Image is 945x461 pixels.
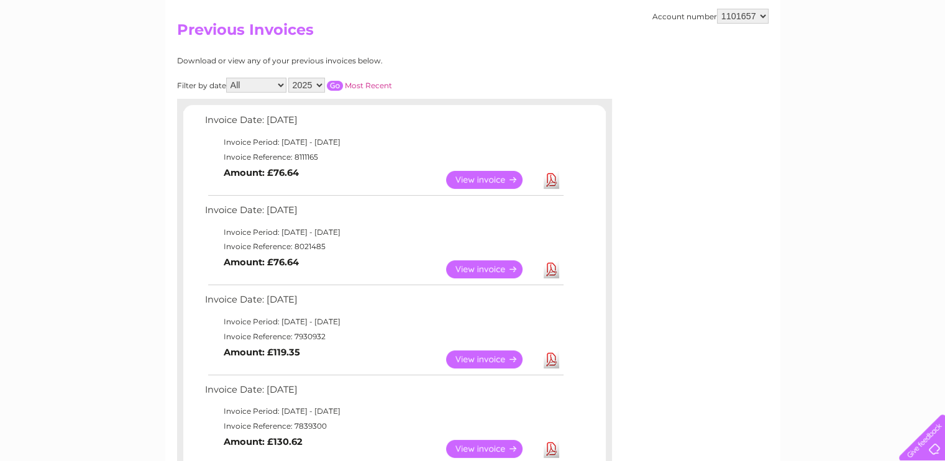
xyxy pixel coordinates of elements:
[224,436,303,447] b: Amount: £130.62
[202,404,565,419] td: Invoice Period: [DATE] - [DATE]
[904,53,933,62] a: Log out
[544,171,559,189] a: Download
[202,202,565,225] td: Invoice Date: [DATE]
[202,239,565,254] td: Invoice Reference: 8021485
[711,6,797,22] a: 0333 014 3131
[345,81,392,90] a: Most Recent
[726,53,750,62] a: Water
[862,53,893,62] a: Contact
[202,150,565,165] td: Invoice Reference: 8111165
[446,260,537,278] a: View
[202,329,565,344] td: Invoice Reference: 7930932
[202,314,565,329] td: Invoice Period: [DATE] - [DATE]
[224,167,299,178] b: Amount: £76.64
[446,171,537,189] a: View
[544,260,559,278] a: Download
[224,347,300,358] b: Amount: £119.35
[177,21,769,45] h2: Previous Invoices
[652,9,769,24] div: Account number
[202,291,565,314] td: Invoice Date: [DATE]
[177,57,503,65] div: Download or view any of your previous invoices below.
[202,381,565,404] td: Invoice Date: [DATE]
[202,135,565,150] td: Invoice Period: [DATE] - [DATE]
[224,257,299,268] b: Amount: £76.64
[544,440,559,458] a: Download
[202,419,565,434] td: Invoice Reference: 7839300
[180,7,767,60] div: Clear Business is a trading name of Verastar Limited (registered in [GEOGRAPHIC_DATA] No. 3667643...
[202,225,565,240] td: Invoice Period: [DATE] - [DATE]
[446,440,537,458] a: View
[446,350,537,368] a: View
[544,350,559,368] a: Download
[202,112,565,135] td: Invoice Date: [DATE]
[837,53,855,62] a: Blog
[177,78,503,93] div: Filter by date
[33,32,96,70] img: logo.png
[757,53,785,62] a: Energy
[792,53,829,62] a: Telecoms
